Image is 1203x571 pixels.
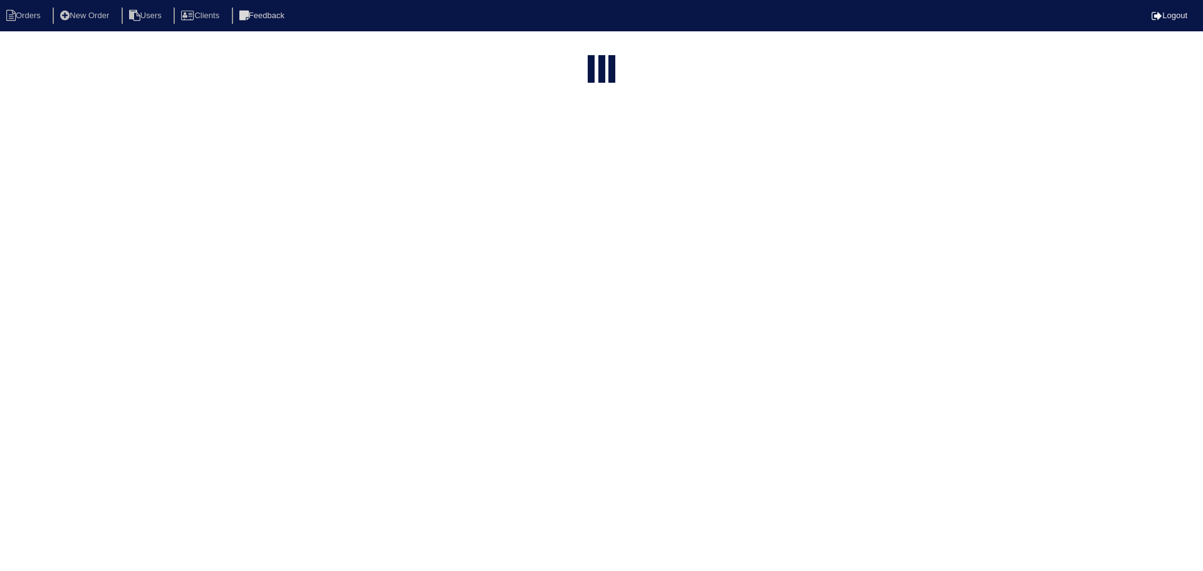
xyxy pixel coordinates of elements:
a: Clients [174,11,229,20]
li: Clients [174,8,229,24]
li: Users [122,8,172,24]
div: loading... [598,55,605,85]
a: New Order [53,11,119,20]
a: Users [122,11,172,20]
li: Feedback [232,8,294,24]
a: Logout [1152,11,1187,20]
li: New Order [53,8,119,24]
